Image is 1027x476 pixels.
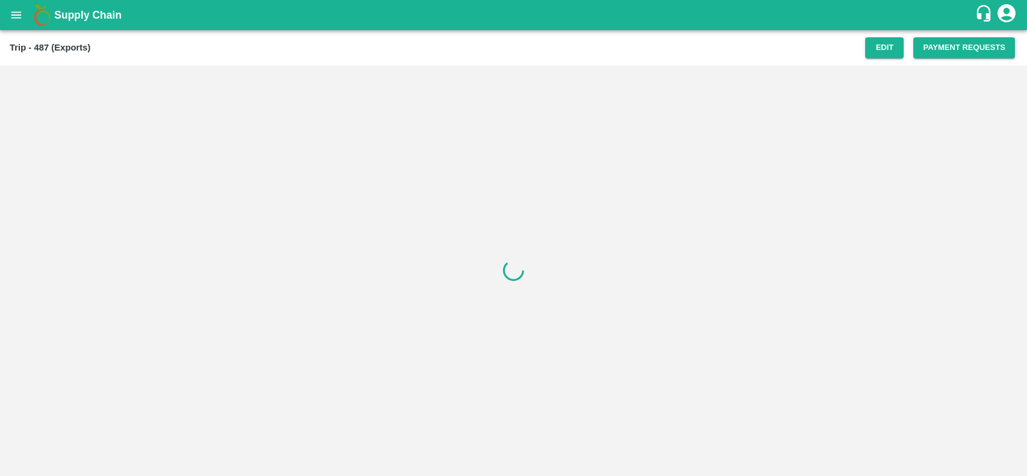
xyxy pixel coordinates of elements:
[54,9,122,21] b: Supply Chain
[2,1,30,29] button: open drawer
[913,37,1015,58] button: Payment Requests
[30,3,54,27] img: logo
[10,43,90,52] b: Trip - 487 (Exports)
[996,2,1017,28] div: account of current user
[54,7,975,23] a: Supply Chain
[975,4,996,26] div: customer-support
[865,37,904,58] button: Edit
